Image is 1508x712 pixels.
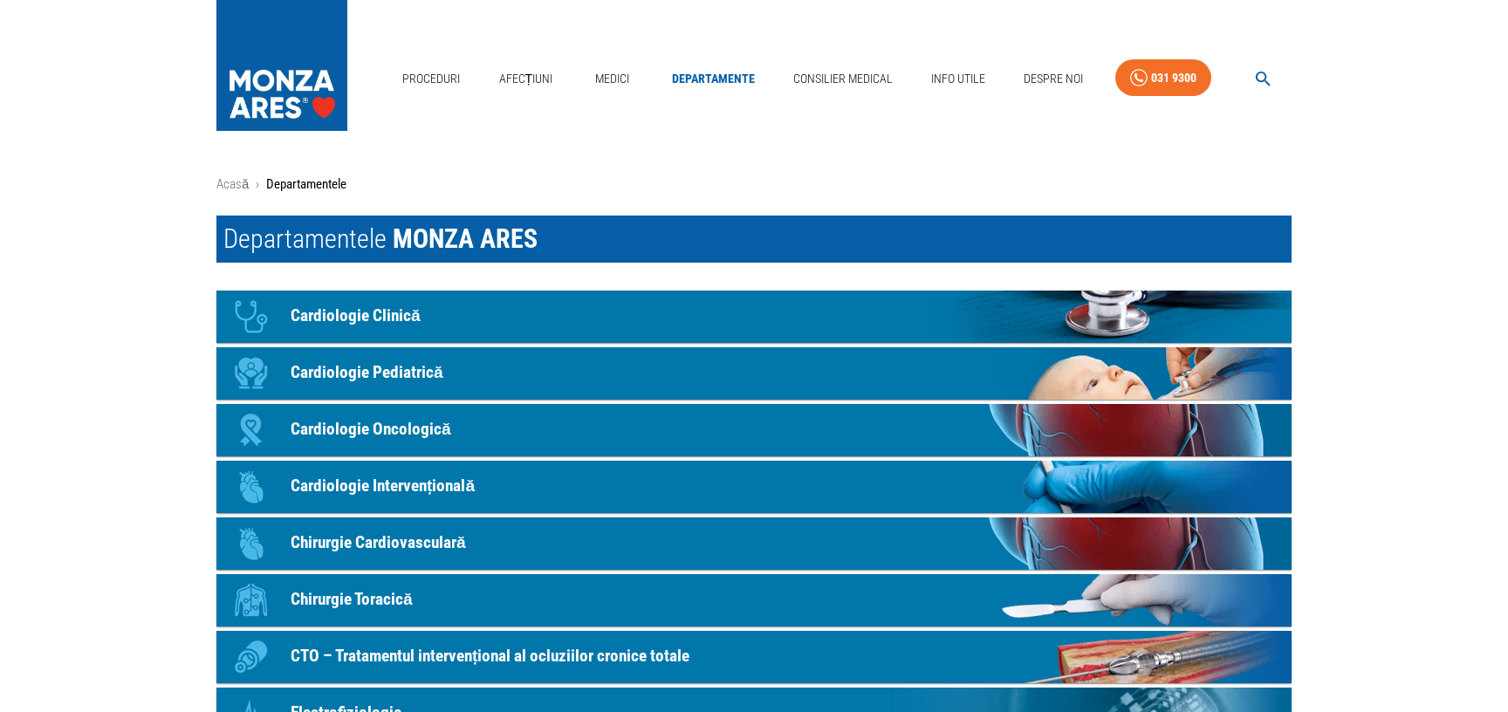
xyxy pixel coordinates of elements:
[291,360,443,386] p: Cardiologie Pediatrică
[225,347,278,400] div: Icon
[216,347,1292,400] a: IconCardiologie Pediatrică
[225,517,278,570] div: Icon
[216,461,1292,513] a: IconCardiologie Intervențională
[225,291,278,343] div: Icon
[492,61,560,97] a: Afecțiuni
[584,61,640,97] a: Medici
[291,587,413,613] p: Chirurgie Toracică
[395,61,467,97] a: Proceduri
[786,61,900,97] a: Consilier Medical
[225,461,278,513] div: Icon
[216,404,1292,456] a: IconCardiologie Oncologică
[924,61,992,97] a: Info Utile
[291,644,689,669] p: CTO – Tratamentul intervențional al ocluziilor cronice totale
[216,216,1292,263] h1: Departamentele
[665,61,762,97] a: Departamente
[291,417,451,442] p: Cardiologie Oncologică
[291,304,421,329] p: Cardiologie Clinică
[1017,61,1090,97] a: Despre Noi
[266,175,346,195] p: Departamentele
[256,175,259,195] li: ›
[225,631,278,683] div: Icon
[1151,67,1196,89] div: 031 9300
[216,175,1292,195] nav: breadcrumb
[393,223,538,254] span: MONZA ARES
[225,574,278,626] div: Icon
[216,176,249,192] a: Acasă
[216,574,1292,626] a: IconChirurgie Toracică
[216,517,1292,570] a: IconChirurgie Cardiovasculară
[291,474,475,499] p: Cardiologie Intervențională
[291,531,466,556] p: Chirurgie Cardiovasculară
[1115,59,1211,97] a: 031 9300
[216,631,1292,683] a: IconCTO – Tratamentul intervențional al ocluziilor cronice totale
[225,404,278,456] div: Icon
[216,291,1292,343] a: IconCardiologie Clinică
